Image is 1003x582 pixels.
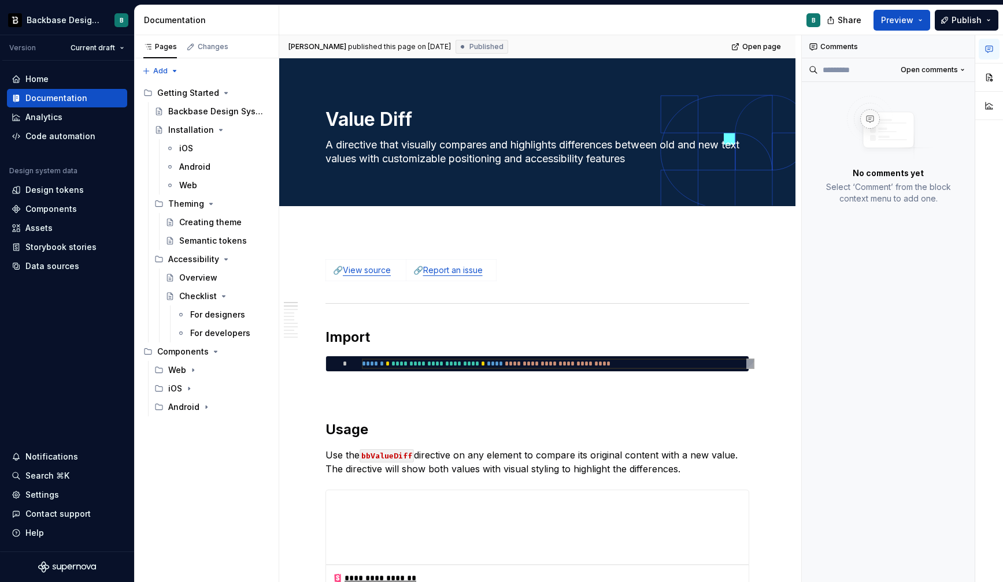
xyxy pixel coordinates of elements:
[853,167,924,179] p: No comments yet
[150,121,274,139] a: Installation
[27,14,101,26] div: Backbase Design System
[25,130,95,142] div: Code automation
[179,143,193,154] div: iOS
[25,260,79,272] div: Data sources
[157,346,209,357] div: Components
[139,342,274,361] div: Components
[161,158,274,176] a: Android
[816,181,961,204] p: Select ‘Comment’ from the block context menu to add one.
[150,250,274,268] div: Accessibility
[65,40,129,56] button: Current draft
[952,14,982,26] span: Publish
[469,42,504,51] span: Published
[343,265,391,275] a: View source
[179,161,210,173] div: Android
[161,232,274,250] a: Semantic tokens
[179,272,217,283] div: Overview
[7,467,127,485] button: Search ⌘K
[821,10,869,31] button: Share
[153,66,168,76] span: Add
[7,181,127,199] a: Design tokens
[901,65,958,74] span: Open comments
[25,527,44,539] div: Help
[935,10,998,31] button: Publish
[144,14,274,26] div: Documentation
[139,63,182,79] button: Add
[179,235,247,247] div: Semantic tokens
[25,184,84,196] div: Design tokens
[172,305,274,324] a: For designers
[323,136,747,168] textarea: A directive that visually compares and highlights differences between old and new text values wit...
[120,16,124,25] div: B
[25,451,78,462] div: Notifications
[179,180,197,191] div: Web
[812,16,816,25] div: B
[190,309,245,320] div: For designers
[333,264,399,276] p: 🔗
[728,39,786,55] a: Open page
[25,489,59,501] div: Settings
[7,257,127,275] a: Data sources
[25,508,91,520] div: Contact support
[161,268,274,287] a: Overview
[168,364,186,376] div: Web
[7,238,127,256] a: Storybook stories
[190,327,250,339] div: For developers
[7,447,127,466] button: Notifications
[143,42,177,51] div: Pages
[9,166,77,176] div: Design system data
[71,43,115,53] span: Current draft
[7,70,127,88] a: Home
[38,561,96,573] svg: Supernova Logo
[25,241,97,253] div: Storybook stories
[25,470,69,482] div: Search ⌘K
[161,213,274,232] a: Creating theme
[325,448,749,476] p: Use the directive on any element to compare its original content with a new value. The directive ...
[161,176,274,195] a: Web
[7,486,127,504] a: Settings
[25,222,53,234] div: Assets
[7,505,127,523] button: Contact support
[179,217,242,228] div: Creating theme
[348,42,451,51] div: published this page on [DATE]
[7,219,127,237] a: Assets
[7,108,127,126] a: Analytics
[25,111,62,123] div: Analytics
[25,92,87,104] div: Documentation
[838,14,861,26] span: Share
[150,398,274,416] div: Android
[157,87,219,99] div: Getting Started
[168,106,264,117] div: Backbase Design System
[325,328,749,346] h2: Import
[198,42,228,51] div: Changes
[360,449,414,462] code: bbValueDiff
[161,139,274,158] a: iOS
[139,84,274,416] div: Page tree
[25,73,49,85] div: Home
[168,383,182,394] div: iOS
[802,35,975,58] div: Comments
[7,127,127,145] a: Code automation
[874,10,930,31] button: Preview
[742,42,781,51] span: Open page
[139,84,274,102] div: Getting Started
[161,287,274,305] a: Checklist
[168,124,214,136] div: Installation
[325,420,749,439] h2: Usage
[150,379,274,398] div: iOS
[881,14,913,26] span: Preview
[423,265,483,275] a: Report an issue
[172,324,274,342] a: For developers
[7,524,127,542] button: Help
[8,13,22,27] img: ef5c8306-425d-487c-96cf-06dd46f3a532.png
[150,361,274,379] div: Web
[7,200,127,218] a: Components
[168,253,219,265] div: Accessibility
[2,8,132,32] button: Backbase Design SystemB
[168,401,199,413] div: Android
[150,102,274,121] a: Backbase Design System
[150,195,274,213] div: Theming
[895,62,970,78] button: Open comments
[413,264,489,276] p: 🔗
